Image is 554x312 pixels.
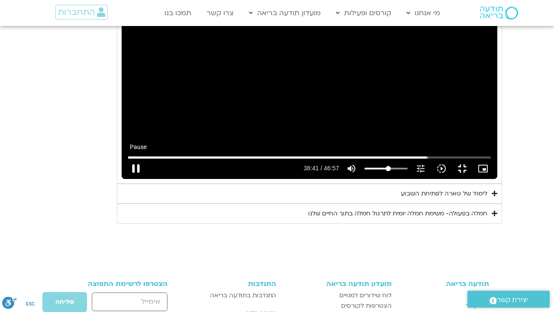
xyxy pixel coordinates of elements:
a: מועדון תודעה בריאה [245,5,325,21]
a: לוח שידורים למנויים [285,290,392,301]
div: לימוד של טארה לפתיחת השבוע [401,188,487,199]
a: קורסים ופעילות [332,5,396,21]
span: התנדבות בתודעה בריאה [210,290,276,301]
h3: התנדבות [191,280,276,288]
a: יצירת קשר [467,291,550,308]
span: לוח שידורים למנויים [339,290,392,301]
span: הצטרפות לקורסים [341,301,392,311]
div: חמלה בפעולה- משימת חמלה יומית לתרגול חמלה בתוך החיים שלנו [308,208,487,219]
a: מי אנחנו [400,290,489,301]
img: תודעה בריאה [480,6,518,19]
h3: מועדון תודעה בריאה [285,280,392,288]
span: יצירת קשר [497,294,528,306]
h3: תודעה בריאה [400,280,489,288]
span: שליחה [55,299,74,305]
summary: לימוד של טארה לפתיחת השבוע [117,184,502,204]
a: צור קשר [400,301,489,311]
a: הצטרפות לקורסים [285,301,392,311]
span: התחברות [58,7,95,17]
a: התחברות [55,5,108,19]
a: התנדבות בתודעה בריאה [191,290,276,301]
input: אימייל [92,292,167,311]
a: תמכו בנו [160,5,196,21]
a: מי אנחנו [402,5,444,21]
summary: חמלה בפעולה- משימת חמלה יומית לתרגול חמלה בתוך החיים שלנו [117,204,502,224]
h3: הצטרפו לרשימת התפוצה [65,280,167,288]
a: צרו קשר [202,5,238,21]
